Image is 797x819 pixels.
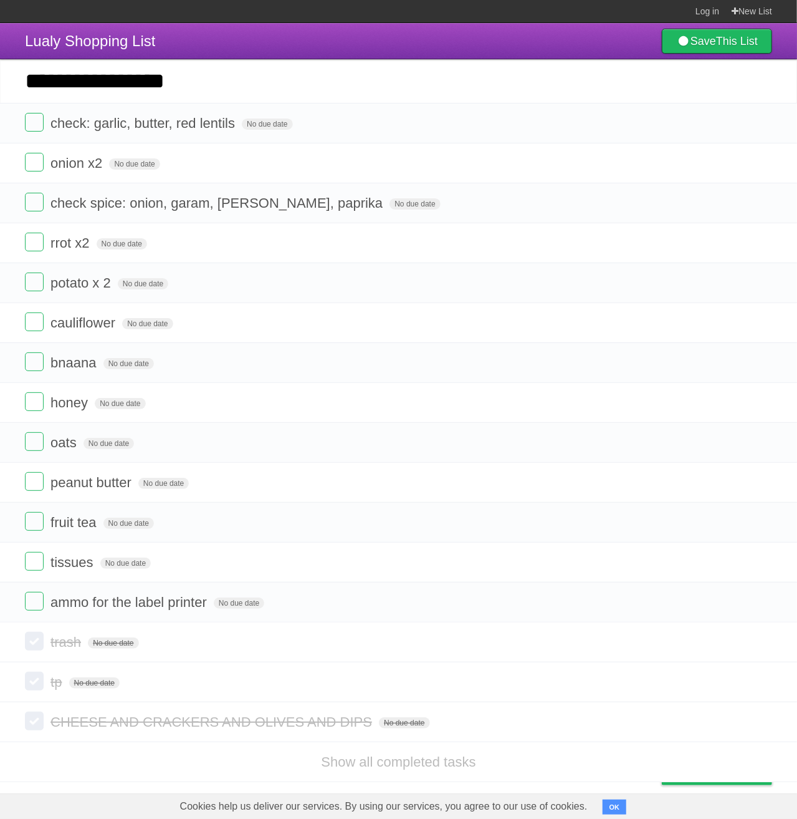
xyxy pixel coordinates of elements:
span: oats [50,435,80,450]
span: No due date [69,677,120,689]
span: No due date [379,717,429,729]
span: No due date [84,438,134,449]
span: Buy me a coffee [688,763,766,785]
label: Done [25,113,44,132]
b: This List [716,35,758,47]
label: Done [25,552,44,571]
span: tissues [50,555,96,570]
label: Done [25,712,44,730]
span: onion x2 [50,155,105,171]
label: Done [25,313,44,331]
span: peanut butter [50,475,135,490]
span: No due date [242,119,292,130]
label: Done [25,352,44,371]
span: No due date [122,318,173,329]
button: OK [603,800,627,815]
label: Done [25,512,44,531]
label: Done [25,153,44,172]
label: Done [25,632,44,651]
label: Done [25,233,44,251]
span: potato x 2 [50,275,114,291]
a: SaveThis List [662,29,772,54]
label: Done [25,193,44,211]
span: No due date [109,158,160,170]
label: Done [25,592,44,611]
span: Lualy Shopping List [25,32,155,49]
span: tp [50,674,65,690]
span: rrot x2 [50,235,92,251]
span: No due date [214,598,264,609]
span: No due date [97,238,147,250]
span: No due date [103,358,154,369]
span: CHEESE AND CRACKERS AND OLIVES AND DIPS [50,714,375,730]
span: No due date [88,637,138,649]
span: No due date [138,478,189,489]
label: Done [25,432,44,451]
span: No due date [103,518,154,529]
span: check spice: onion, garam, [PERSON_NAME], paprika [50,195,386,211]
span: cauliflower [50,315,118,331]
span: No due date [118,278,168,289]
span: bnaana [50,355,99,371]
a: Show all completed tasks [321,754,475,770]
span: No due date [100,558,151,569]
span: fruit tea [50,515,99,530]
label: Done [25,672,44,691]
span: No due date [95,398,145,409]
span: ammo for the label printer [50,594,210,610]
label: Done [25,472,44,491]
span: trash [50,634,84,650]
span: check: garlic, butter, red lentils [50,115,238,131]
span: Cookies help us deliver our services. By using our services, you agree to our use of cookies. [168,794,600,819]
span: honey [50,395,91,410]
label: Done [25,273,44,291]
label: Done [25,392,44,411]
span: No due date [389,198,440,210]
